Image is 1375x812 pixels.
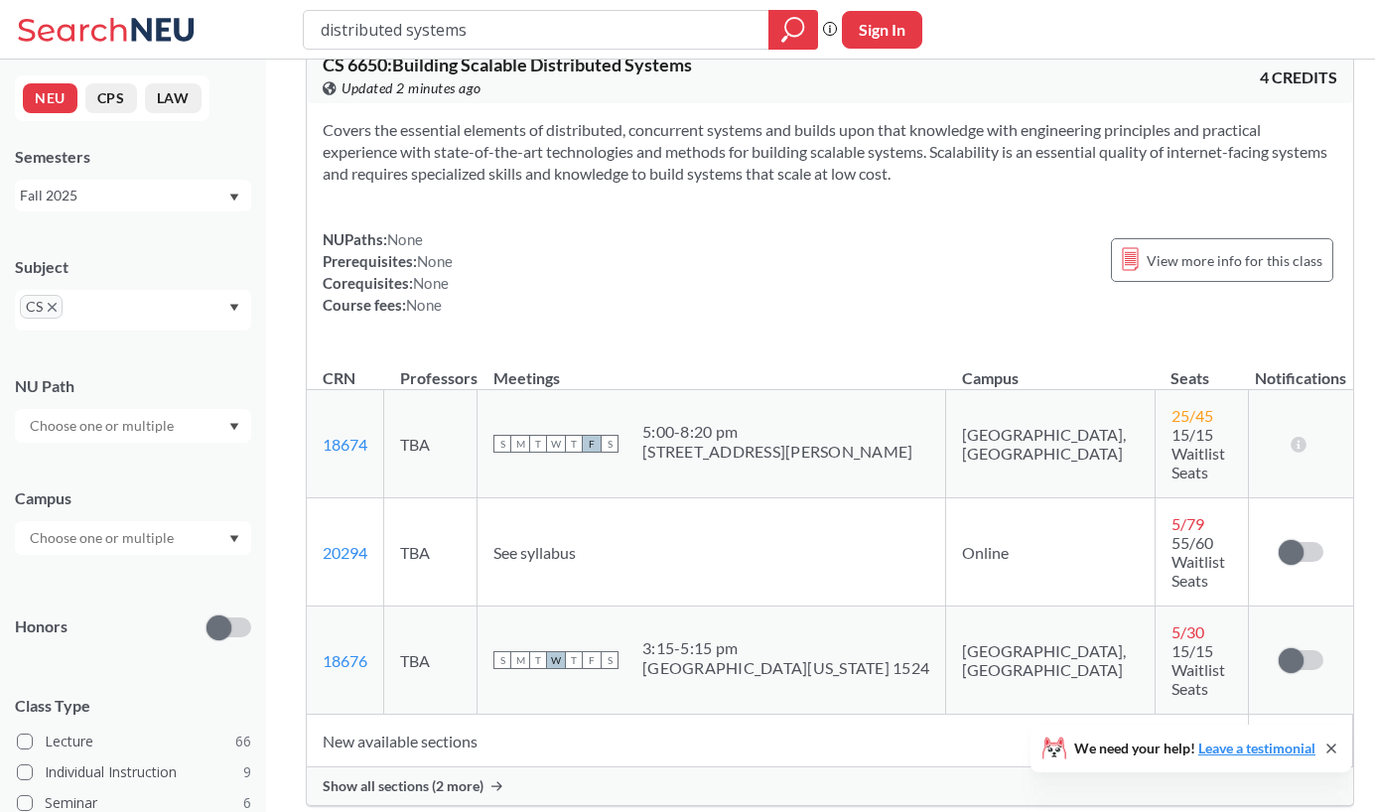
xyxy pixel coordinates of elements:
[1248,347,1352,390] th: Notifications
[1155,347,1248,390] th: Seats
[493,543,576,562] span: See syllabus
[842,11,922,49] button: Sign In
[1198,740,1315,756] a: Leave a testimonial
[323,228,453,316] div: NUPaths: Prerequisites: Corequisites: Course fees:
[642,658,929,678] div: [GEOGRAPHIC_DATA][US_STATE] 1524
[85,83,137,113] button: CPS
[493,651,511,669] span: S
[946,607,1156,715] td: [GEOGRAPHIC_DATA], [GEOGRAPHIC_DATA]
[323,119,1337,185] section: Covers the essential elements of distributed, concurrent systems and builds upon that knowledge w...
[946,347,1156,390] th: Campus
[323,435,367,454] a: 18674
[511,435,529,453] span: M
[20,185,227,206] div: Fall 2025
[17,759,251,785] label: Individual Instruction
[417,252,453,270] span: None
[323,651,367,670] a: 18676
[384,498,478,607] td: TBA
[1147,248,1322,273] span: View more info for this class
[15,521,251,555] div: Dropdown arrow
[15,695,251,717] span: Class Type
[15,256,251,278] div: Subject
[493,435,511,453] span: S
[642,442,912,462] div: [STREET_ADDRESS][PERSON_NAME]
[768,10,818,50] div: magnifying glass
[145,83,202,113] button: LAW
[583,435,601,453] span: F
[946,390,1156,498] td: [GEOGRAPHIC_DATA], [GEOGRAPHIC_DATA]
[20,295,63,319] span: CSX to remove pill
[229,535,239,543] svg: Dropdown arrow
[243,761,251,783] span: 9
[15,487,251,509] div: Campus
[565,435,583,453] span: T
[17,729,251,754] label: Lecture
[1074,742,1315,755] span: We need your help!
[601,435,619,453] span: S
[547,435,565,453] span: W
[946,498,1156,607] td: Online
[323,777,483,795] span: Show all sections (2 more)
[1171,622,1204,641] span: 5 / 30
[511,651,529,669] span: M
[15,409,251,443] div: Dropdown arrow
[1171,514,1204,533] span: 5 / 79
[323,54,692,75] span: CS 6650 : Building Scalable Distributed Systems
[642,638,929,658] div: 3:15 - 5:15 pm
[307,715,1248,767] td: New available sections
[565,651,583,669] span: T
[229,423,239,431] svg: Dropdown arrow
[323,543,367,562] a: 20294
[547,651,565,669] span: W
[1260,67,1337,88] span: 4 CREDITS
[15,146,251,168] div: Semesters
[229,194,239,202] svg: Dropdown arrow
[323,367,355,389] div: CRN
[235,731,251,752] span: 66
[583,651,601,669] span: F
[229,304,239,312] svg: Dropdown arrow
[529,435,547,453] span: T
[1171,406,1213,425] span: 25 / 45
[15,180,251,211] div: Fall 2025Dropdown arrow
[384,607,478,715] td: TBA
[642,422,912,442] div: 5:00 - 8:20 pm
[20,526,187,550] input: Choose one or multiple
[1171,425,1225,481] span: 15/15 Waitlist Seats
[48,303,57,312] svg: X to remove pill
[478,347,946,390] th: Meetings
[1171,641,1225,698] span: 15/15 Waitlist Seats
[413,274,449,292] span: None
[307,767,1353,805] div: Show all sections (2 more)
[15,375,251,397] div: NU Path
[384,347,478,390] th: Professors
[15,615,68,638] p: Honors
[20,414,187,438] input: Choose one or multiple
[529,651,547,669] span: T
[15,290,251,331] div: CSX to remove pillDropdown arrow
[319,13,755,47] input: Class, professor, course number, "phrase"
[601,651,619,669] span: S
[406,296,442,314] span: None
[781,16,805,44] svg: magnifying glass
[1171,533,1225,590] span: 55/60 Waitlist Seats
[384,390,478,498] td: TBA
[23,83,77,113] button: NEU
[387,230,423,248] span: None
[342,77,481,99] span: Updated 2 minutes ago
